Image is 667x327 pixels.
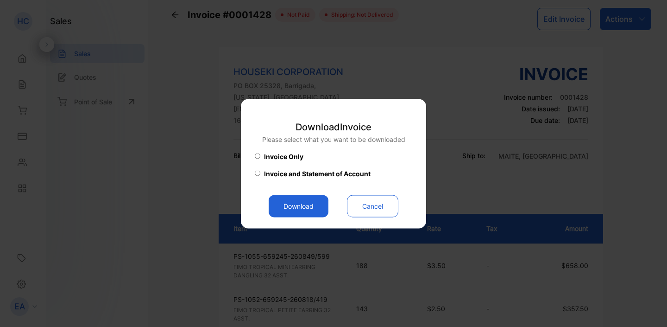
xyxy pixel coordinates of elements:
span: Invoice Only [264,151,303,161]
button: Download [269,195,328,217]
button: Open LiveChat chat widget [7,4,35,32]
span: Invoice and Statement of Account [264,168,371,178]
button: Cancel [347,195,398,217]
p: Download Invoice [262,120,405,134]
p: Please select what you want to be downloaded [262,134,405,144]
